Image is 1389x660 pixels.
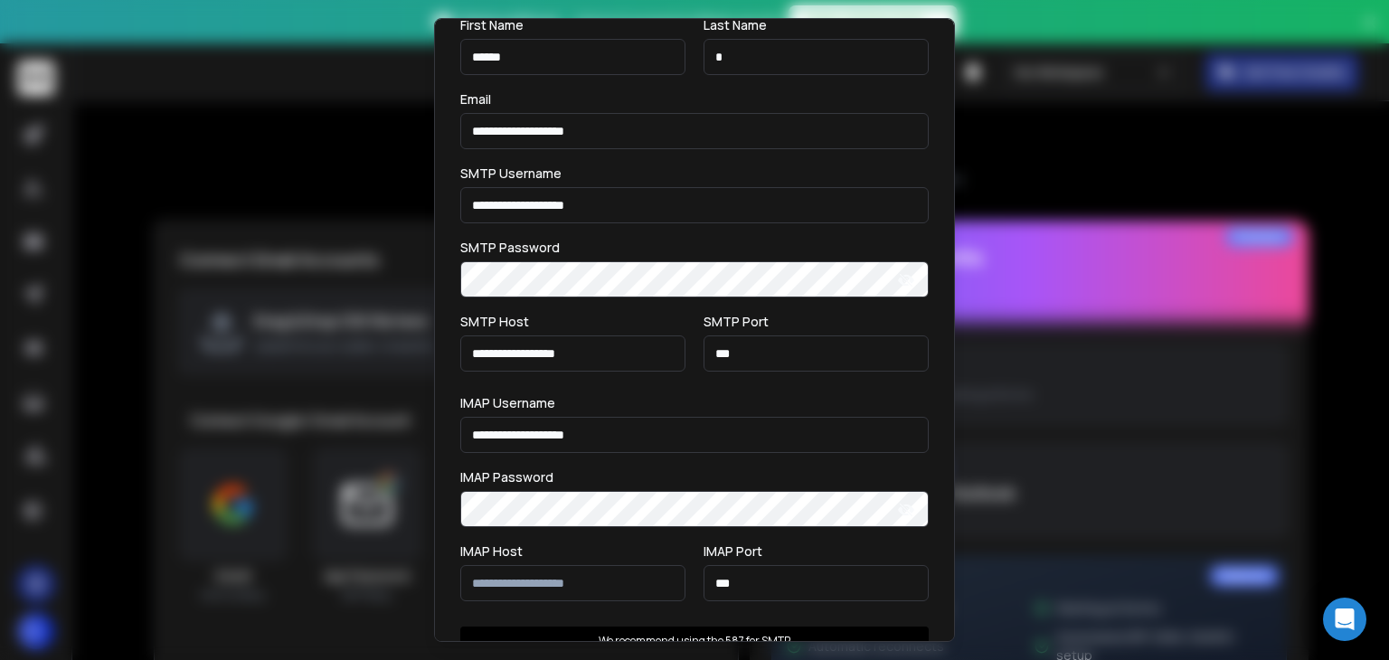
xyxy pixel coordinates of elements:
label: IMAP Password [460,471,553,484]
label: First Name [460,19,524,32]
label: SMTP Password [460,241,560,254]
label: IMAP Host [460,545,523,558]
label: Last Name [704,19,767,32]
label: SMTP Username [460,167,562,180]
label: SMTP Host [460,316,529,328]
label: IMAP Port [704,545,762,558]
label: SMTP Port [704,316,769,328]
p: We recommend using the 587 for SMTP [599,634,790,648]
label: IMAP Username [460,397,555,410]
div: Open Intercom Messenger [1323,598,1366,641]
label: Email [460,93,491,106]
